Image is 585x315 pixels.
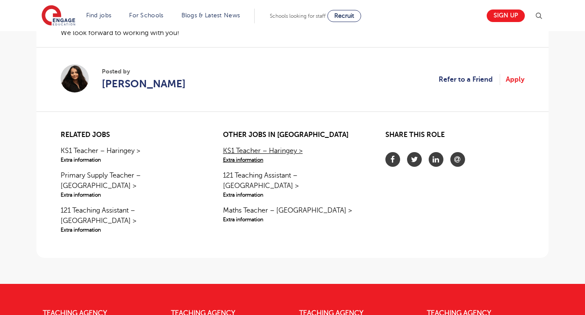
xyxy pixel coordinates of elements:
[270,13,326,19] span: Schools looking for staff
[223,156,362,164] span: Extra information
[61,226,200,234] span: Extra information
[61,131,200,139] h2: Related jobs
[61,191,200,199] span: Extra information
[334,13,354,19] span: Recruit
[385,131,524,143] h2: Share this role
[223,146,362,164] a: KS1 Teacher – Haringey >Extra information
[223,205,362,223] a: Maths Teacher – [GEOGRAPHIC_DATA] >Extra information
[61,27,524,38] p: We look forward to working with you!
[181,12,240,19] a: Blogs & Latest News
[487,10,525,22] a: Sign up
[439,74,500,85] a: Refer to a Friend
[61,205,200,234] a: 121 Teaching Assistant – [GEOGRAPHIC_DATA] >Extra information
[223,216,362,223] span: Extra information
[86,12,112,19] a: Find jobs
[61,146,200,164] a: KS1 Teacher – Haringey >Extra information
[61,156,200,164] span: Extra information
[506,74,524,85] a: Apply
[61,170,200,199] a: Primary Supply Teacher – [GEOGRAPHIC_DATA] >Extra information
[42,5,75,27] img: Engage Education
[102,67,186,76] span: Posted by
[327,10,361,22] a: Recruit
[223,170,362,199] a: 121 Teaching Assistant – [GEOGRAPHIC_DATA] >Extra information
[102,76,186,92] a: [PERSON_NAME]
[129,12,163,19] a: For Schools
[223,191,362,199] span: Extra information
[223,131,362,139] h2: Other jobs in [GEOGRAPHIC_DATA]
